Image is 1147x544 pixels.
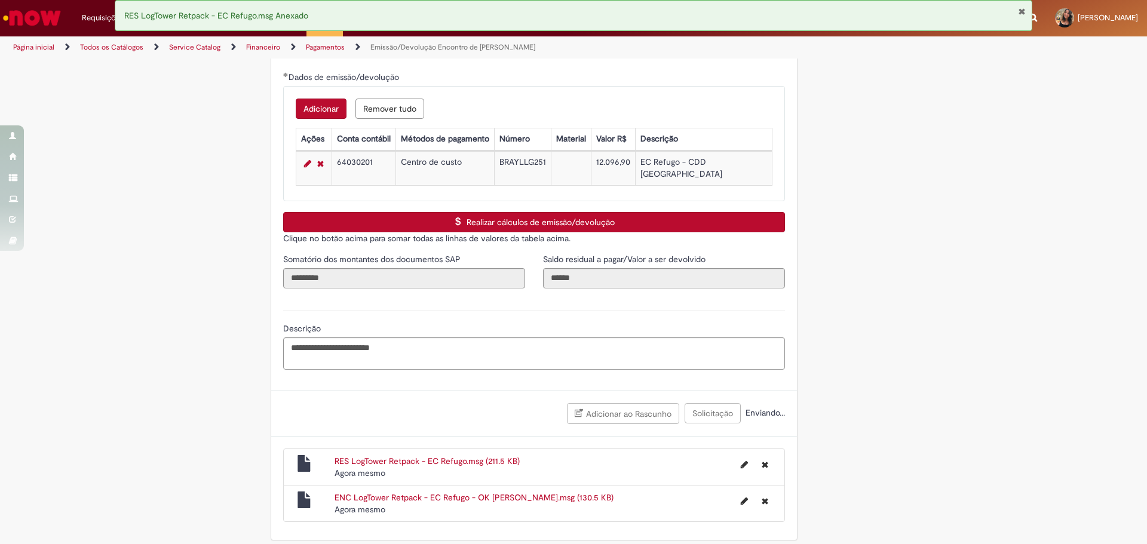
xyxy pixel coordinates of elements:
[755,455,775,474] button: Excluir RES LogTower Retpack - EC Refugo.msg
[296,128,332,150] th: Ações
[1,6,63,30] img: ServiceNow
[395,128,494,150] th: Métodos de pagamento
[370,42,535,52] a: Emissão/Devolução Encontro de [PERSON_NAME]
[543,253,708,265] label: Somente leitura - Saldo residual a pagar/Valor a ser devolvido
[246,42,280,52] a: Financeiro
[301,156,314,171] a: Editar Linha 1
[13,42,54,52] a: Página inicial
[543,268,785,288] input: Saldo residual a pagar/Valor a ser devolvido
[82,12,124,24] span: Requisições
[169,42,220,52] a: Service Catalog
[1078,13,1138,23] span: [PERSON_NAME]
[591,151,635,185] td: 12.096,90
[283,253,463,265] label: Somente leitura - Somatório dos montantes dos documentos SAP
[283,232,785,244] p: Clique no botão acima para somar todas as linhas de valores da tabela acima.
[283,212,785,232] button: Realizar cálculos de emissão/devolução
[296,99,346,119] button: Add a row for Dados de emissão/devolução
[755,491,775,511] button: Excluir ENC LogTower Retpack - EC Refugo - OK Marcio.msg
[289,72,401,82] span: Dados de emissão/devolução
[494,151,551,185] td: BRAYLLG251
[335,504,385,515] span: Agora mesmo
[124,10,308,21] span: RES LogTower Retpack - EC Refugo.msg Anexado
[283,337,785,370] textarea: Descrição
[1018,7,1026,16] button: Fechar Notificação
[314,156,327,171] a: Remover linha 1
[80,42,143,52] a: Todos os Catálogos
[395,151,494,185] td: Centro de custo
[734,455,755,474] button: Editar nome de arquivo RES LogTower Retpack - EC Refugo.msg
[332,128,395,150] th: Conta contábil
[9,36,756,59] ul: Trilhas de página
[283,268,525,288] input: Somatório dos montantes dos documentos SAP
[551,128,591,150] th: Material
[635,151,772,185] td: EC Refugo - CDD [GEOGRAPHIC_DATA]
[355,99,424,119] button: Remove all rows for Dados de emissão/devolução
[591,128,635,150] th: Valor R$
[335,492,614,503] a: ENC LogTower Retpack - EC Refugo - OK [PERSON_NAME].msg (130.5 KB)
[543,254,708,265] span: Somente leitura - Saldo residual a pagar/Valor a ser devolvido
[743,407,785,418] span: Enviando...
[494,128,551,150] th: Número
[332,151,395,185] td: 64030201
[283,323,323,334] span: Descrição
[335,456,520,466] a: RES LogTower Retpack - EC Refugo.msg (211.5 KB)
[734,491,755,511] button: Editar nome de arquivo ENC LogTower Retpack - EC Refugo - OK Marcio.msg
[335,504,385,515] time: 30/09/2025 13:45:25
[635,128,772,150] th: Descrição
[283,72,289,77] span: Obrigatório Preenchido
[306,42,345,52] a: Pagamentos
[335,468,385,478] time: 30/09/2025 13:45:36
[335,468,385,478] span: Agora mesmo
[283,254,463,265] span: Somente leitura - Somatório dos montantes dos documentos SAP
